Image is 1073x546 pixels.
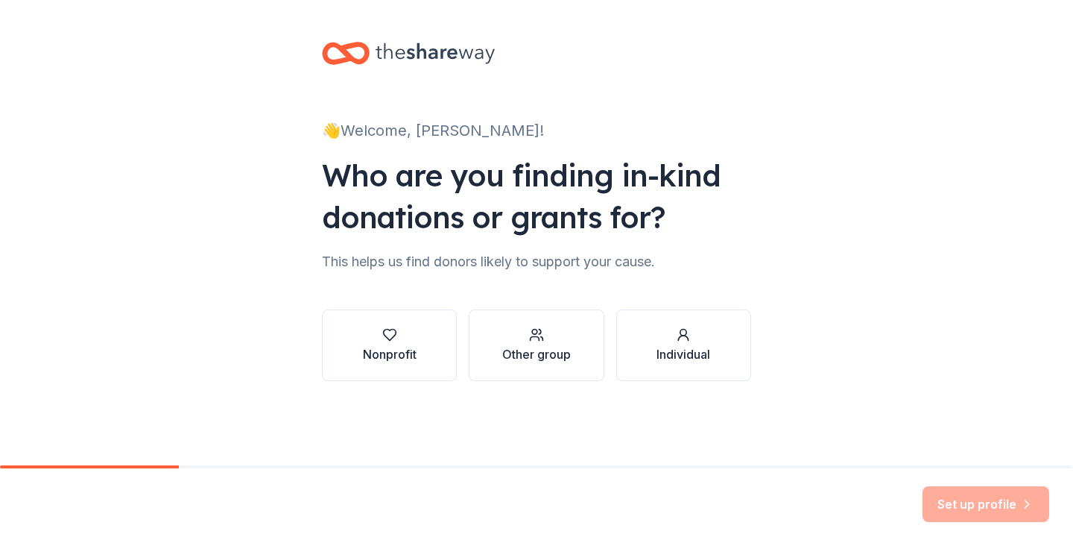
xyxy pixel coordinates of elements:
div: Nonprofit [363,345,417,363]
div: Individual [656,345,710,363]
div: 👋 Welcome, [PERSON_NAME]! [322,119,751,142]
button: Other group [469,310,604,381]
div: Who are you finding in-kind donations or grants for? [322,154,751,238]
div: Other group [502,345,571,363]
button: Individual [616,310,751,381]
div: This helps us find donors likely to support your cause. [322,250,751,274]
button: Nonprofit [322,310,457,381]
